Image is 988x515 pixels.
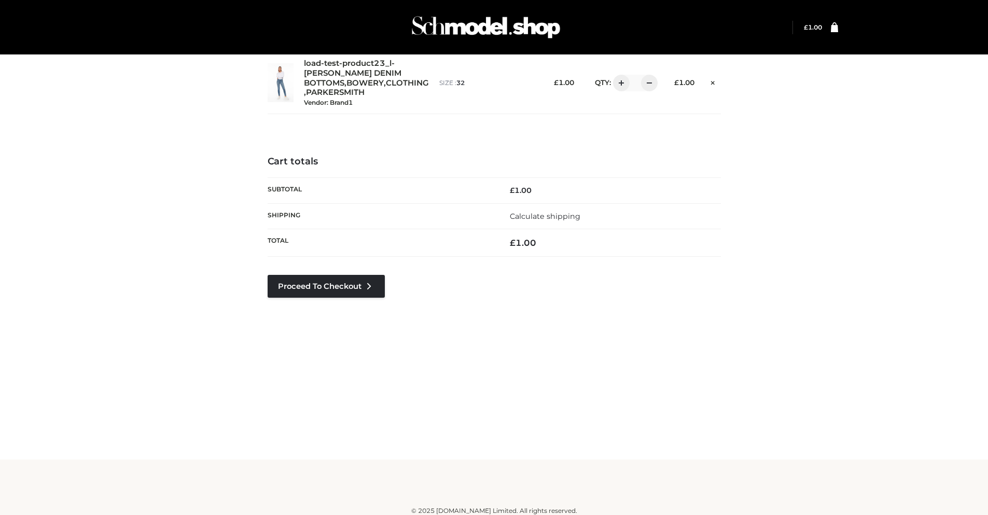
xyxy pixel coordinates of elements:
a: Calculate shipping [510,212,580,221]
img: load-test-product23_l-PARKER SMITH DENIM - 32 [268,63,294,102]
bdi: 1.00 [804,23,822,31]
p: size : [439,78,533,88]
span: £ [804,23,808,31]
a: £1.00 [804,23,822,31]
a: load-test-product23_l-[PERSON_NAME] DENIM [304,59,416,78]
bdi: 1.00 [510,238,536,248]
span: £ [510,186,514,195]
bdi: 1.00 [510,186,532,195]
span: £ [554,78,559,87]
span: 32 [456,79,465,87]
a: Proceed to Checkout [268,275,385,298]
th: Subtotal [268,178,494,203]
h4: Cart totals [268,156,721,168]
bdi: 1.00 [674,78,694,87]
a: PARKERSMITH [306,88,365,98]
div: QTY: [585,75,654,91]
img: Schmodel Admin 964 [408,7,564,48]
th: Shipping [268,203,494,229]
small: Vendor: Brand1 [304,99,353,106]
div: , , , [304,59,429,107]
a: CLOTHING [386,78,429,88]
span: £ [674,78,679,87]
th: Total [268,229,494,256]
span: £ [510,238,516,248]
a: BOWERY [346,78,384,88]
a: BOTTOMS [304,78,344,88]
a: Remove this item [705,75,720,89]
bdi: 1.00 [554,78,574,87]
